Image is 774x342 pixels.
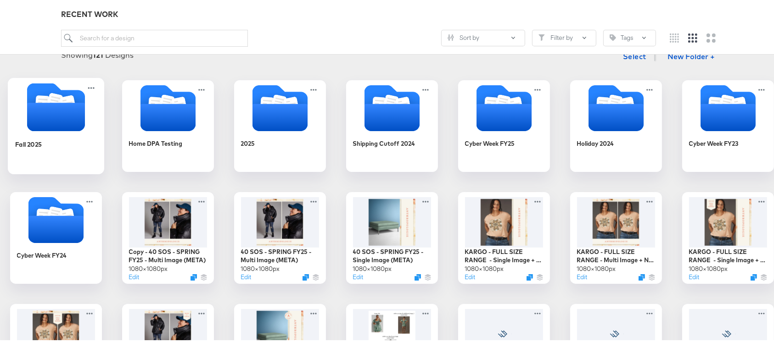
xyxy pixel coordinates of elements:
button: Edit [129,270,140,279]
div: KARGO - FULL SIZE RANGE - Single Image + No Badge (META) [465,245,543,262]
svg: Small grid [670,31,679,40]
svg: Tag [610,32,616,39]
div: Cyber Week FY25 [465,137,515,146]
svg: Duplicate [639,272,645,278]
span: Select [623,48,646,61]
div: KARGO - FULL SIZE RANGE - Single Image + Badge (META)1080×1080pxEditDuplicate [682,190,774,281]
svg: Duplicate [191,272,197,278]
div: Copy - 40 SOS - SPRING FY25 - Multi Image (META)1080×1080pxEditDuplicate [122,190,214,281]
button: Edit [353,270,364,279]
div: Cyber Week FY24 [17,249,67,258]
button: Edit [577,270,588,279]
svg: Duplicate [527,272,533,278]
div: Copy - 40 SOS - SPRING FY25 - Multi Image (META) [129,245,207,262]
div: 40 SOS - SPRING FY25 - Multi Image (META)1080×1080pxEditDuplicate [234,190,326,281]
div: Fall 2025 [8,76,104,172]
svg: Duplicate [303,272,309,278]
button: FilterFilter by [532,28,596,44]
button: Select [619,45,650,63]
div: Cyber Week FY25 [458,78,550,170]
svg: Medium grid [688,31,697,40]
div: KARGO - FULL SIZE RANGE - Multi Image + No Badge (META) [577,245,655,262]
div: KARGO - FULL SIZE RANGE - Single Image + No Badge (META)1080×1080pxEditDuplicate [458,190,550,281]
div: 2025 [241,137,255,146]
div: 1080 × 1080 px [129,262,168,271]
button: TagTags [603,28,656,44]
svg: Large grid [707,31,716,40]
div: 40 SOS - SPRING FY25 - Single Image (META)1080×1080pxEditDuplicate [346,190,438,281]
div: 1080 × 1080 px [465,262,504,271]
div: Cyber Week FY23 [682,78,774,170]
div: 1080 × 1080 px [353,262,392,271]
svg: Duplicate [415,272,421,278]
svg: Filter [538,32,545,39]
button: SlidersSort by [441,28,525,44]
div: Shipping Cutoff 2024 [346,78,438,170]
div: Holiday 2024 [570,78,662,170]
div: Cyber Week FY23 [689,137,739,146]
svg: Duplicate [751,272,757,278]
div: 40 SOS - SPRING FY25 - Single Image (META) [353,245,431,262]
button: New Folder + [660,46,723,64]
div: Showing Designs [61,48,134,58]
button: Edit [689,270,700,279]
svg: Sliders [448,32,454,39]
svg: Folder [458,83,550,129]
div: 1080 × 1080 px [241,262,280,271]
svg: Folder [10,195,102,241]
svg: Folder [570,83,662,129]
button: Edit [241,270,252,279]
svg: Folder [8,81,104,129]
div: Holiday 2024 [577,137,614,146]
div: KARGO - FULL SIZE RANGE - Single Image + Badge (META) [689,245,767,262]
div: 2025 [234,78,326,170]
input: Search for a design [61,28,247,44]
div: 1080 × 1080 px [689,262,728,271]
div: RECENT WORK [61,7,723,17]
svg: Folder [234,83,326,129]
div: Shipping Cutoff 2024 [353,137,415,146]
button: Edit [465,270,476,279]
svg: Folder [346,83,438,129]
div: KARGO - FULL SIZE RANGE - Multi Image + No Badge (META)1080×1080pxEditDuplicate [570,190,662,281]
div: 40 SOS - SPRING FY25 - Multi Image (META) [241,245,319,262]
svg: Folder [682,83,774,129]
div: Cyber Week FY24 [10,190,102,281]
div: Home DPA Testing [122,78,214,170]
div: Fall 2025 [15,138,42,146]
div: 1080 × 1080 px [577,262,616,271]
strong: 121 [93,48,103,57]
svg: Folder [122,83,214,129]
div: Home DPA Testing [129,137,183,146]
